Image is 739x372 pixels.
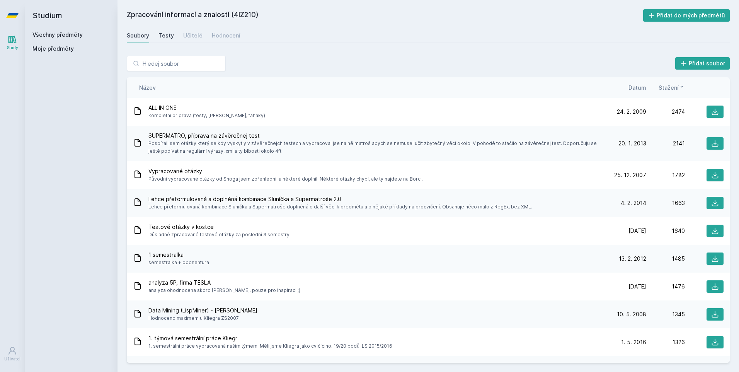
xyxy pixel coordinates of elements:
[212,28,240,43] a: Hodnocení
[646,140,685,147] div: 2141
[646,255,685,263] div: 1485
[148,132,604,140] span: SUPERMATRO, příprava na závěrečnej test
[2,342,23,366] a: Uživatel
[148,223,289,231] span: Testové otázky v kostce
[646,108,685,116] div: 2474
[148,203,532,211] span: Lehce přeformulovaná kombinace Sluníčka a Supermatroše doplněná o další věci k předmětu a o nějak...
[32,31,83,38] a: Všechny předměty
[148,167,423,175] span: Vypracované otázky
[158,28,174,43] a: Testy
[643,9,730,22] button: Přidat do mých předmětů
[212,32,240,39] div: Hodnocení
[148,112,265,119] span: kompletni priprava (testy, [PERSON_NAME], tahaky)
[628,227,646,235] span: [DATE]
[617,108,646,116] span: 24. 2. 2009
[621,338,646,346] span: 1. 5. 2016
[659,84,685,92] button: Stažení
[32,45,74,53] span: Moje předměty
[127,56,226,71] input: Hledej soubor
[646,199,685,207] div: 1663
[148,334,392,342] span: 1. týmová semestrální práce Kliegr
[4,356,20,362] div: Uživatel
[148,251,209,259] span: 1 semestralka
[127,32,149,39] div: Soubory
[621,199,646,207] span: 4. 2. 2014
[7,45,18,51] div: Study
[646,311,685,318] div: 1345
[628,84,646,92] button: Datum
[183,28,203,43] a: Učitelé
[148,259,209,266] span: semestralka + oponentura
[148,104,265,112] span: ALL IN ONE
[2,31,23,55] a: Study
[618,140,646,147] span: 20. 1. 2013
[139,84,156,92] button: Název
[659,84,679,92] span: Stažení
[148,279,300,287] span: analyza 5P, firma TESLA
[619,255,646,263] span: 13. 2. 2012
[148,287,300,294] span: analyza ohodnocena skoro [PERSON_NAME]. pouze pro inspiraci ;)
[646,227,685,235] div: 1640
[183,32,203,39] div: Učitelé
[148,307,257,314] span: Data Mining (LispMiner) - [PERSON_NAME]
[628,283,646,290] span: [DATE]
[148,342,392,350] span: 1. semestrální práce vypracovaná naším týmem. Měli jsme Kliegra jako cvičícího. 19/20 bodů. LS 20...
[148,362,255,370] span: Příprava k testu
[614,171,646,179] span: 25. 12. 2007
[646,171,685,179] div: 1782
[617,311,646,318] span: 10. 5. 2008
[148,175,423,183] span: Původní vypracované otázky od Shoga jsem zpřehlednil a některé doplnil. Některé otázky chybí, ale...
[127,28,149,43] a: Soubory
[646,338,685,346] div: 1326
[148,140,604,155] span: Posbíral jsem otázky který se kdy vyskytly v závěrečnejch testech a vypracoval jse na ně matroš a...
[148,195,532,203] span: Lehce přeformulovaná a doplněná kombinace Sluníčka a Supermatroše 2.0
[127,9,643,22] h2: Zpracování informací a znalostí (4IZ210)
[148,231,289,239] span: Důkladně zpracované testové otázky za poslední 3 semestry
[158,32,174,39] div: Testy
[646,283,685,290] div: 1476
[148,314,257,322] span: Hodnoceno maximem u Kliegra ZS2007
[675,57,730,70] button: Přidat soubor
